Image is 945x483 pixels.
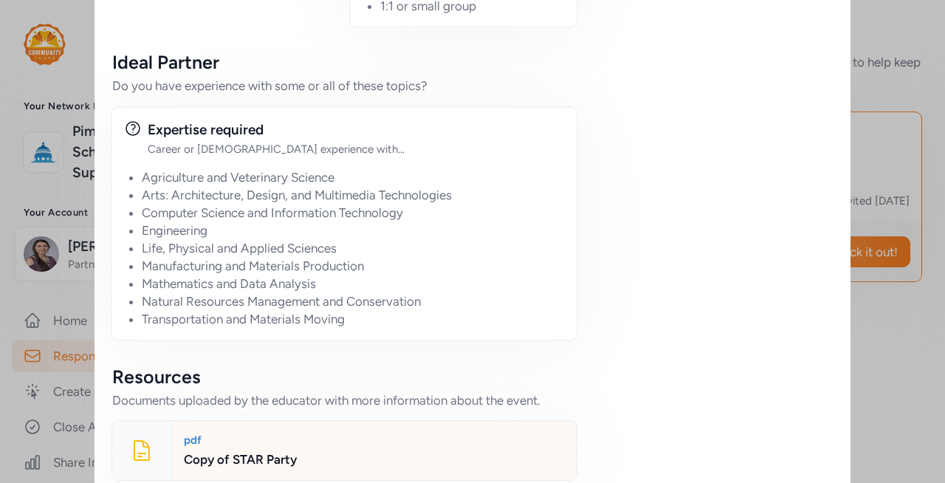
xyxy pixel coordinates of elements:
li: Engineering [142,222,565,239]
li: Arts: Architecture, Design, and Multimedia Technologies [142,186,565,204]
div: Copy of STAR Party [184,451,565,468]
li: Mathematics and Data Analysis [142,275,565,292]
li: Computer Science and Information Technology [142,204,565,222]
div: Resources [112,365,577,388]
li: Agriculture and Veterinary Science [142,168,565,186]
li: Transportation and Materials Moving [142,310,565,328]
div: Ideal Partner [112,50,577,74]
div: Do you have experience with some or all of these topics? [112,77,577,95]
li: Natural Resources Management and Conservation [142,292,565,310]
div: Documents uploaded by the educator with more information about the event. [112,391,577,409]
li: Life, Physical and Applied Sciences [142,239,565,257]
div: Career or [DEMOGRAPHIC_DATA] experience with... [148,142,565,157]
div: Expertise required [148,120,565,140]
li: Manufacturing and Materials Production [142,257,565,275]
div: pdf [184,433,565,448]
